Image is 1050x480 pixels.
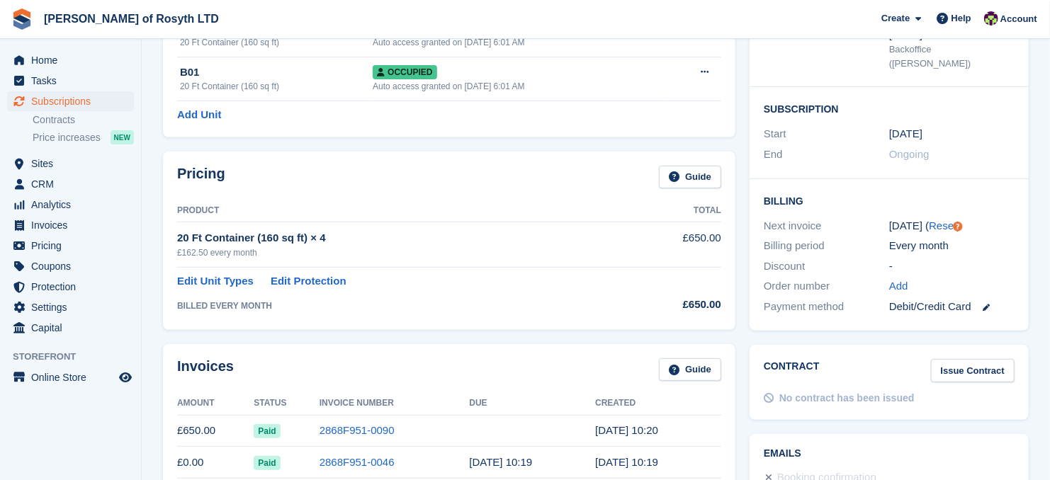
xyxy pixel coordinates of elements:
a: Contracts [33,113,134,127]
th: Due [469,392,595,415]
th: Invoice Number [320,392,470,415]
a: menu [7,71,134,91]
a: Issue Contract [931,359,1015,382]
th: Total [621,200,721,222]
a: [PERSON_NAME] of Rosyth LTD [38,7,225,30]
span: Price increases [33,131,101,144]
time: 2025-07-31 23:00:00 UTC [889,126,922,142]
img: Nina Briggs [984,11,998,25]
h2: Contract [764,359,820,382]
span: Occupied [373,65,436,79]
a: menu [7,195,134,215]
a: Reset [929,219,956,232]
div: 20 Ft Container (160 sq ft) × 4 [177,230,621,246]
div: Next invoice [764,218,889,234]
span: Sites [31,154,116,173]
div: [DATE] ( ) [889,218,1015,234]
div: £162.50 every month [177,246,621,259]
td: £0.00 [177,447,254,479]
div: End [764,147,889,163]
time: 2025-08-07 09:19:35 UTC [595,456,658,468]
div: B01 [180,64,373,81]
a: 2868F951-0090 [320,424,395,436]
img: stora-icon-8386f47178a22dfd0bd8f6a31ec36ba5ce8667c1dd55bd0f319d3a0aa187defe.svg [11,8,33,30]
span: Create [881,11,910,25]
div: Billing period [764,238,889,254]
span: Ongoing [889,148,930,160]
span: Paid [254,424,280,438]
div: £650.00 [621,297,721,313]
a: Guide [659,358,721,382]
a: Preview store [117,369,134,386]
a: Add [889,278,908,295]
a: menu [7,367,134,387]
a: menu [7,256,134,276]
a: Add Unit [177,107,221,123]
div: Auto access granted on [DATE] 6:01 AM [373,80,664,93]
div: 20 Ft Container (160 sq ft) [180,36,373,49]
div: Every month [889,238,1015,254]
div: Start [764,126,889,142]
span: Paid [254,456,280,470]
a: Price increases NEW [33,130,134,145]
span: Pricing [31,236,116,256]
h2: Subscription [764,101,1015,115]
div: Order number [764,278,889,295]
td: £650.00 [621,222,721,267]
th: Status [254,392,319,415]
div: NEW [111,130,134,144]
a: Guide [659,166,721,189]
div: Debit/Credit Card [889,299,1015,315]
a: menu [7,318,134,338]
span: Coupons [31,256,116,276]
h2: Pricing [177,166,225,189]
div: Booked [764,27,889,71]
span: Online Store [31,367,116,387]
th: Created [595,392,721,415]
a: menu [7,215,134,235]
time: 2025-08-08 09:19:35 UTC [469,456,532,468]
td: £650.00 [177,415,254,447]
span: Invoices [31,215,116,235]
div: Tooltip anchor [952,220,964,233]
span: Analytics [31,195,116,215]
span: Tasks [31,71,116,91]
div: Payment method [764,299,889,315]
span: Settings [31,297,116,317]
div: Backoffice ([PERSON_NAME]) [889,42,1015,70]
div: Auto access granted on [DATE] 6:01 AM [373,36,664,49]
span: Account [1000,12,1037,26]
h2: Billing [764,193,1015,207]
a: Edit Unit Types [177,273,254,290]
a: menu [7,297,134,317]
time: 2025-09-01 09:20:03 UTC [595,424,658,436]
span: Subscriptions [31,91,116,111]
span: Storefront [13,350,141,364]
span: CRM [31,174,116,194]
div: 20 Ft Container (160 sq ft) [180,80,373,93]
div: BILLED EVERY MONTH [177,299,621,312]
span: Capital [31,318,116,338]
a: Edit Protection [271,273,346,290]
a: 2868F951-0046 [320,456,395,468]
span: Help [952,11,971,25]
div: Discount [764,258,889,275]
h2: Invoices [177,358,234,382]
span: Home [31,50,116,70]
span: Protection [31,277,116,297]
a: menu [7,236,134,256]
div: - [889,258,1015,275]
a: menu [7,91,134,111]
th: Amount [177,392,254,415]
th: Product [177,200,621,222]
a: menu [7,154,134,173]
a: menu [7,277,134,297]
div: No contract has been issued [779,391,915,406]
a: menu [7,174,134,194]
h2: Emails [764,448,1015,459]
a: menu [7,50,134,70]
